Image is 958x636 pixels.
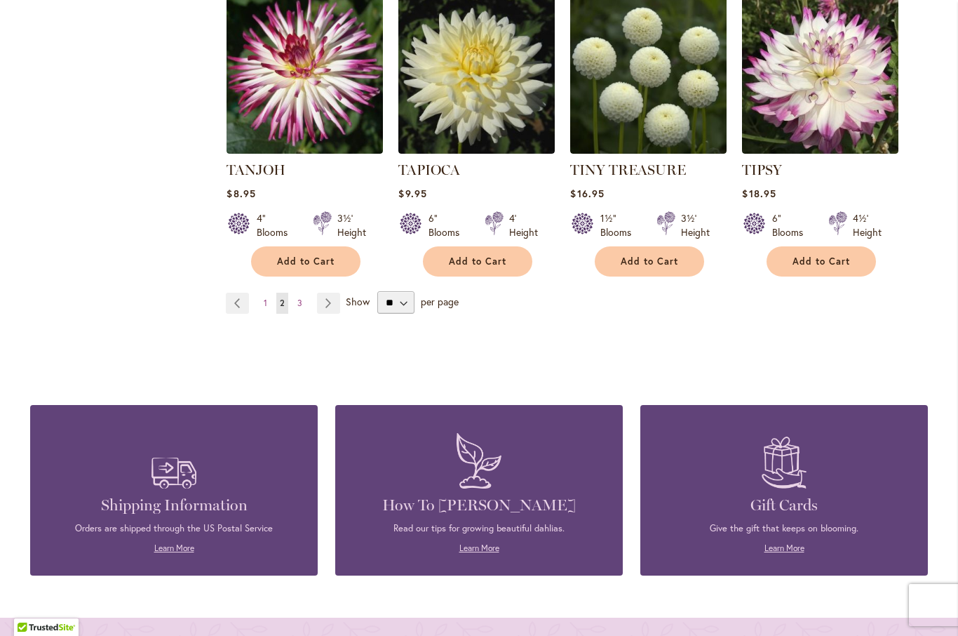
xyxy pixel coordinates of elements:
[742,143,898,157] a: TIPSY
[356,496,602,515] h4: How To [PERSON_NAME]
[792,256,850,267] span: Add to Cart
[51,522,297,535] p: Orders are shipped through the US Postal Service
[11,586,50,625] iframe: Launch Accessibility Center
[449,256,506,267] span: Add to Cart
[570,187,604,200] span: $16.95
[356,522,602,535] p: Read our tips for growing beautiful dahlias.
[154,543,194,553] a: Learn More
[421,295,459,308] span: per page
[429,211,468,239] div: 6" Blooms
[509,211,538,239] div: 4' Height
[772,211,811,239] div: 6" Blooms
[280,298,285,308] span: 2
[277,256,335,267] span: Add to Cart
[294,293,306,314] a: 3
[398,187,426,200] span: $9.95
[742,187,776,200] span: $18.95
[264,298,267,308] span: 1
[398,161,460,178] a: TAPIOCA
[595,246,704,277] button: Add to Cart
[853,211,882,239] div: 4½' Height
[570,143,727,157] a: TINY TREASURE
[251,246,360,277] button: Add to Cart
[227,161,285,178] a: TANJOH
[621,256,678,267] span: Add to Cart
[227,187,255,200] span: $8.95
[346,295,370,308] span: Show
[459,543,499,553] a: Learn More
[661,496,907,515] h4: Gift Cards
[227,143,383,157] a: TANJOH
[297,298,302,308] span: 3
[661,522,907,535] p: Give the gift that keeps on blooming.
[51,496,297,515] h4: Shipping Information
[600,211,640,239] div: 1½" Blooms
[764,543,804,553] a: Learn More
[260,293,271,314] a: 1
[742,161,782,178] a: TIPSY
[681,211,710,239] div: 3½' Height
[257,211,296,239] div: 4" Blooms
[337,211,366,239] div: 3½' Height
[398,143,555,157] a: TAPIOCA
[767,246,876,277] button: Add to Cart
[423,246,532,277] button: Add to Cart
[570,161,686,178] a: TINY TREASURE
